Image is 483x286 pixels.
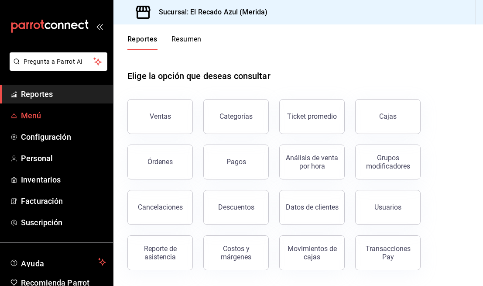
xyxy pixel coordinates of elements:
[374,203,401,211] div: Usuarios
[147,158,173,166] div: Órdenes
[138,203,183,211] div: Cancelaciones
[279,235,345,270] button: Movimientos de cajas
[21,195,106,207] span: Facturación
[21,131,106,143] span: Configuración
[171,35,202,50] button: Resumen
[127,35,202,50] div: navigation tabs
[279,99,345,134] button: Ticket promedio
[355,235,421,270] button: Transacciones Pay
[21,257,95,267] span: Ayuda
[279,190,345,225] button: Datos de clientes
[150,112,171,121] div: Ventas
[203,190,269,225] button: Descuentos
[218,203,254,211] div: Descuentos
[10,52,107,71] button: Pregunta a Parrot AI
[355,145,421,179] button: Grupos modificadores
[285,245,339,261] div: Movimientos de cajas
[355,190,421,225] button: Usuarios
[285,154,339,170] div: Análisis de venta por hora
[203,99,269,134] button: Categorías
[6,63,107,72] a: Pregunta a Parrot AI
[127,69,271,83] h1: Elige la opción que deseas consultar
[24,57,94,66] span: Pregunta a Parrot AI
[127,235,193,270] button: Reporte de asistencia
[355,99,421,134] button: Cajas
[21,152,106,164] span: Personal
[203,235,269,270] button: Costos y márgenes
[127,99,193,134] button: Ventas
[21,217,106,228] span: Suscripción
[96,23,103,30] button: open_drawer_menu
[127,145,193,179] button: Órdenes
[361,245,415,261] div: Transacciones Pay
[21,88,106,100] span: Reportes
[152,7,267,17] h3: Sucursal: El Recado Azul (Merida)
[209,245,263,261] div: Costos y márgenes
[127,190,193,225] button: Cancelaciones
[286,203,339,211] div: Datos de clientes
[361,154,415,170] div: Grupos modificadores
[379,112,397,121] div: Cajas
[21,110,106,121] span: Menú
[279,145,345,179] button: Análisis de venta por hora
[127,35,158,50] button: Reportes
[226,158,246,166] div: Pagos
[203,145,269,179] button: Pagos
[133,245,187,261] div: Reporte de asistencia
[287,112,337,121] div: Ticket promedio
[219,112,253,121] div: Categorías
[21,174,106,186] span: Inventarios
